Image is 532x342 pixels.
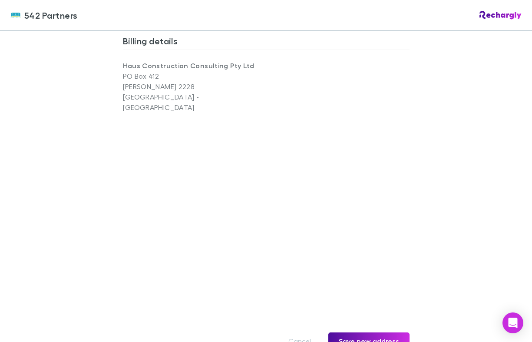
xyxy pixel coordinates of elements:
[479,11,522,20] img: Rechargly Logo
[123,36,410,50] h3: Billing details
[24,9,78,22] span: 542 Partners
[10,10,21,20] img: 542 Partners's Logo
[123,81,266,92] p: [PERSON_NAME] 2228
[123,92,266,113] p: [GEOGRAPHIC_DATA] - [GEOGRAPHIC_DATA]
[123,71,266,81] p: PO Box 412
[123,60,266,71] p: Haus Construction Consulting Pty Ltd
[121,118,411,317] iframe: Secure address input frame
[502,312,523,333] div: Open Intercom Messenger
